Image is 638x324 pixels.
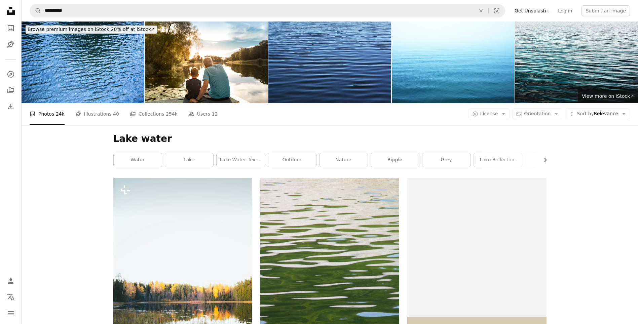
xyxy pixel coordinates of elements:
img: Ripples on blue water surface [392,22,515,103]
span: License [480,111,498,116]
img: Grandfather and grandson sitting on a dock by a lake watching beautiful sunset, bonding, enjoying... [145,22,268,103]
button: Submit an image [581,5,630,16]
a: Illustrations [4,38,17,51]
form: Find visuals sitewide [30,4,505,17]
span: 12 [212,110,218,118]
a: Explore [4,68,17,81]
a: green water with water droplets [260,279,399,285]
a: Illustrations 40 [75,103,119,125]
span: Browse premium images on iStock | [28,27,111,32]
span: Relevance [577,111,618,117]
button: Search Unsplash [30,4,41,17]
a: outdoor [268,153,316,167]
button: Sort byRelevance [565,109,630,119]
a: View more on iStock↗ [578,90,638,103]
a: Users 12 [188,103,218,125]
img: Ocean Texture [515,22,638,103]
span: Orientation [524,111,551,116]
button: Language [4,290,17,304]
button: License [468,109,510,119]
a: lake water texture [217,153,265,167]
button: Orientation [512,109,562,119]
a: ripple [371,153,419,167]
button: Clear [474,4,488,17]
a: a boat sitting on top of a lake next to a forest [113,279,252,285]
img: Soft blue waves - water surface on sea [268,22,391,103]
a: Browse premium images on iStock|20% off at iStock↗ [22,22,161,38]
button: Visual search [489,4,505,17]
span: 40 [113,110,119,118]
a: lake [165,153,213,167]
a: grey [422,153,471,167]
a: Collections [4,84,17,97]
button: scroll list to the right [539,153,547,167]
h1: Lake water [113,133,547,145]
span: 254k [166,110,178,118]
a: Log in [554,5,576,16]
a: Photos [4,22,17,35]
img: Wavy water surface [22,22,144,103]
a: Log in / Sign up [4,274,17,288]
span: 20% off at iStock ↗ [28,27,155,32]
a: nature [320,153,368,167]
a: wave [525,153,573,167]
button: Menu [4,307,17,320]
span: View more on iStock ↗ [582,93,634,99]
a: water [114,153,162,167]
a: lake reflection [474,153,522,167]
a: Get Unsplash+ [511,5,554,16]
a: Download History [4,100,17,113]
span: Sort by [577,111,594,116]
a: Collections 254k [130,103,178,125]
